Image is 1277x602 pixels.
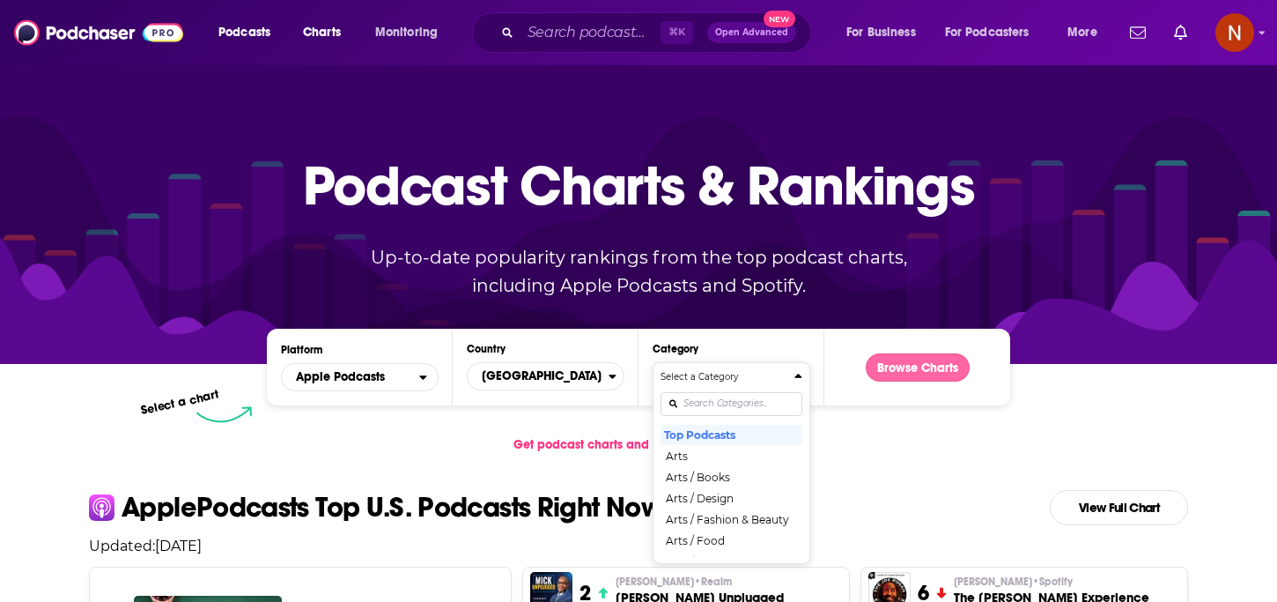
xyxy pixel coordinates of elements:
button: open menu [834,19,938,47]
span: • Realm [694,576,732,588]
img: apple Icon [89,494,114,520]
span: • Spotify [1032,576,1073,588]
span: Get podcast charts and rankings via API [513,437,745,452]
span: Open Advanced [715,28,788,37]
button: Top Podcasts [661,424,802,445]
span: [PERSON_NAME] [616,575,732,589]
h2: Platforms [281,363,439,391]
p: Mick Hunt • Realm [616,575,784,589]
a: Get podcast charts and rankings via API [499,423,777,466]
span: More [1067,20,1097,45]
img: select arrow [196,406,252,423]
span: Monitoring [375,20,438,45]
button: open menu [1055,19,1119,47]
p: Updated: [DATE] [75,538,1202,554]
span: Charts [303,20,341,45]
button: Arts [661,445,802,466]
span: [PERSON_NAME] [954,575,1073,589]
span: Logged in as AdelNBM [1215,13,1254,52]
span: Podcasts [218,20,270,45]
span: ⌘ K [661,21,693,44]
p: Apple Podcasts Top U.S. Podcasts Right Now [122,494,661,522]
button: Arts / Fashion & Beauty [661,509,802,530]
button: Arts / Design [661,487,802,509]
span: [GEOGRAPHIC_DATA] [468,361,609,391]
span: Apple Podcasts [296,371,385,383]
img: User Profile [1215,13,1254,52]
span: New [764,11,795,27]
button: Show profile menu [1215,13,1254,52]
a: Show notifications dropdown [1167,18,1194,48]
button: Countries [467,362,624,390]
button: Arts / Performing Arts [661,551,802,572]
button: Categories [653,362,810,564]
p: Joe Rogan • Spotify [954,575,1149,589]
div: Search podcasts, credits, & more... [489,12,828,53]
button: Browse Charts [866,353,970,382]
a: Show notifications dropdown [1123,18,1153,48]
p: Podcast Charts & Rankings [303,128,975,242]
input: Search podcasts, credits, & more... [520,19,661,47]
a: View Full Chart [1050,490,1188,525]
p: Select a chart [139,387,220,418]
button: open menu [281,363,439,391]
h4: Select a Category [661,373,787,382]
button: Arts / Food [661,530,802,551]
a: Charts [292,19,351,47]
img: Podchaser - Follow, Share and Rate Podcasts [14,16,183,49]
button: open menu [206,19,293,47]
p: Up-to-date popularity rankings from the top podcast charts, including Apple Podcasts and Spotify. [336,243,941,300]
button: Arts / Books [661,466,802,487]
span: For Business [846,20,916,45]
button: open menu [363,19,461,47]
button: open menu [934,19,1055,47]
span: For Podcasters [945,20,1030,45]
input: Search Categories... [661,392,802,416]
button: Open AdvancedNew [707,22,796,43]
